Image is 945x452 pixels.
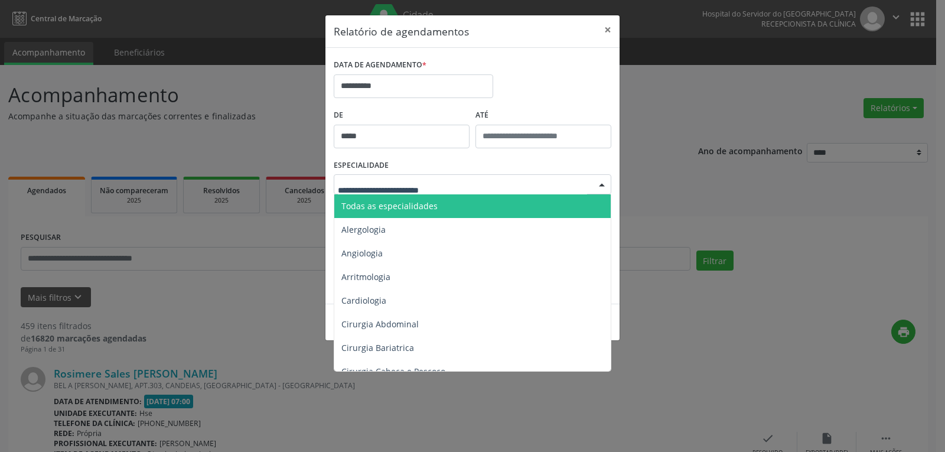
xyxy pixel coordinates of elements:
[334,157,389,175] label: ESPECIALIDADE
[475,106,611,125] label: ATÉ
[334,106,470,125] label: De
[341,224,386,235] span: Alergologia
[334,56,426,74] label: DATA DE AGENDAMENTO
[341,318,419,330] span: Cirurgia Abdominal
[341,248,383,259] span: Angiologia
[341,342,414,353] span: Cirurgia Bariatrica
[341,200,438,212] span: Todas as especialidades
[341,295,386,306] span: Cardiologia
[341,271,390,282] span: Arritmologia
[596,15,620,44] button: Close
[341,366,445,377] span: Cirurgia Cabeça e Pescoço
[334,24,469,39] h5: Relatório de agendamentos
